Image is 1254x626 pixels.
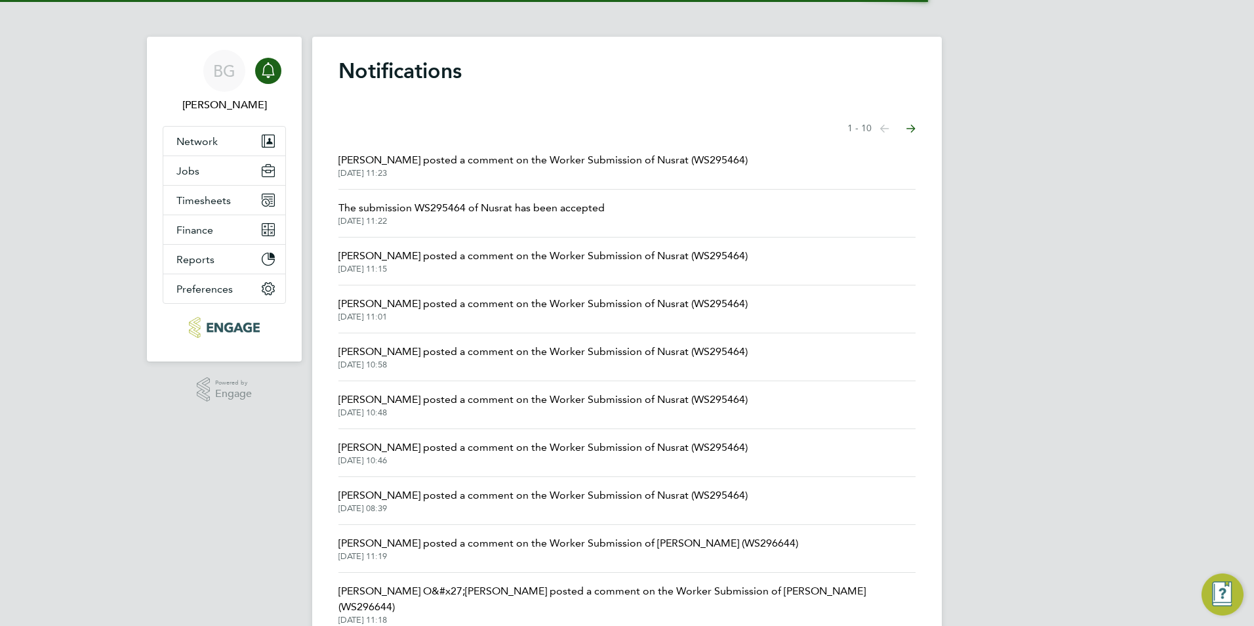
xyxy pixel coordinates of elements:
span: [DATE] 11:01 [338,312,748,322]
span: The submission WS295464 of Nusrat has been accepted [338,200,605,216]
a: [PERSON_NAME] posted a comment on the Worker Submission of Nusrat (WS295464)[DATE] 11:01 [338,296,748,322]
a: [PERSON_NAME] posted a comment on the Worker Submission of Nusrat (WS295464)[DATE] 11:15 [338,248,748,274]
button: Engage Resource Center [1202,574,1244,616]
h1: Notifications [338,58,916,84]
a: [PERSON_NAME] posted a comment on the Worker Submission of Nusrat (WS295464)[DATE] 10:58 [338,344,748,370]
span: [DATE] 08:39 [338,503,748,514]
span: [DATE] 11:18 [338,615,916,625]
a: The submission WS295464 of Nusrat has been accepted[DATE] 11:22 [338,200,605,226]
button: Reports [163,245,285,274]
span: [PERSON_NAME] posted a comment on the Worker Submission of Nusrat (WS295464) [338,296,748,312]
a: [PERSON_NAME] posted a comment on the Worker Submission of Nusrat (WS295464)[DATE] 11:23 [338,152,748,178]
span: [PERSON_NAME] posted a comment on the Worker Submission of [PERSON_NAME] (WS296644) [338,535,798,551]
span: [DATE] 11:22 [338,216,605,226]
span: [PERSON_NAME] posted a comment on the Worker Submission of Nusrat (WS295464) [338,440,748,455]
button: Timesheets [163,186,285,215]
nav: Select page of notifications list [847,115,916,142]
span: Preferences [176,283,233,295]
button: Network [163,127,285,156]
span: [PERSON_NAME] posted a comment on the Worker Submission of Nusrat (WS295464) [338,488,748,503]
a: [PERSON_NAME] posted a comment on the Worker Submission of Nusrat (WS295464)[DATE] 08:39 [338,488,748,514]
button: Preferences [163,274,285,303]
span: [PERSON_NAME] posted a comment on the Worker Submission of Nusrat (WS295464) [338,344,748,360]
a: [PERSON_NAME] posted a comment on the Worker Submission of Nusrat (WS295464)[DATE] 10:48 [338,392,748,418]
span: [PERSON_NAME] O&#x27;[PERSON_NAME] posted a comment on the Worker Submission of [PERSON_NAME] (WS... [338,583,916,615]
button: Jobs [163,156,285,185]
span: [PERSON_NAME] posted a comment on the Worker Submission of Nusrat (WS295464) [338,392,748,407]
span: Becky Green [163,97,286,113]
span: 1 - 10 [847,122,872,135]
a: [PERSON_NAME] posted a comment on the Worker Submission of Nusrat (WS295464)[DATE] 10:46 [338,440,748,466]
a: Go to home page [163,317,286,338]
span: [DATE] 11:15 [338,264,748,274]
span: Jobs [176,165,199,177]
span: [DATE] 10:48 [338,407,748,418]
span: Engage [215,388,252,400]
a: BG[PERSON_NAME] [163,50,286,113]
button: Finance [163,215,285,244]
span: BG [213,62,235,79]
span: Finance [176,224,213,236]
a: [PERSON_NAME] posted a comment on the Worker Submission of [PERSON_NAME] (WS296644)[DATE] 11:19 [338,535,798,562]
span: Powered by [215,377,252,388]
a: [PERSON_NAME] O&#x27;[PERSON_NAME] posted a comment on the Worker Submission of [PERSON_NAME] (WS... [338,583,916,625]
span: [DATE] 10:58 [338,360,748,370]
span: [DATE] 11:23 [338,168,748,178]
span: [PERSON_NAME] posted a comment on the Worker Submission of Nusrat (WS295464) [338,152,748,168]
span: [PERSON_NAME] posted a comment on the Worker Submission of Nusrat (WS295464) [338,248,748,264]
span: [DATE] 10:46 [338,455,748,466]
span: [DATE] 11:19 [338,551,798,562]
nav: Main navigation [147,37,302,362]
img: carbonrecruitment-logo-retina.png [189,317,259,338]
a: Powered byEngage [197,377,253,402]
span: Timesheets [176,194,231,207]
span: Network [176,135,218,148]
span: Reports [176,253,214,266]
